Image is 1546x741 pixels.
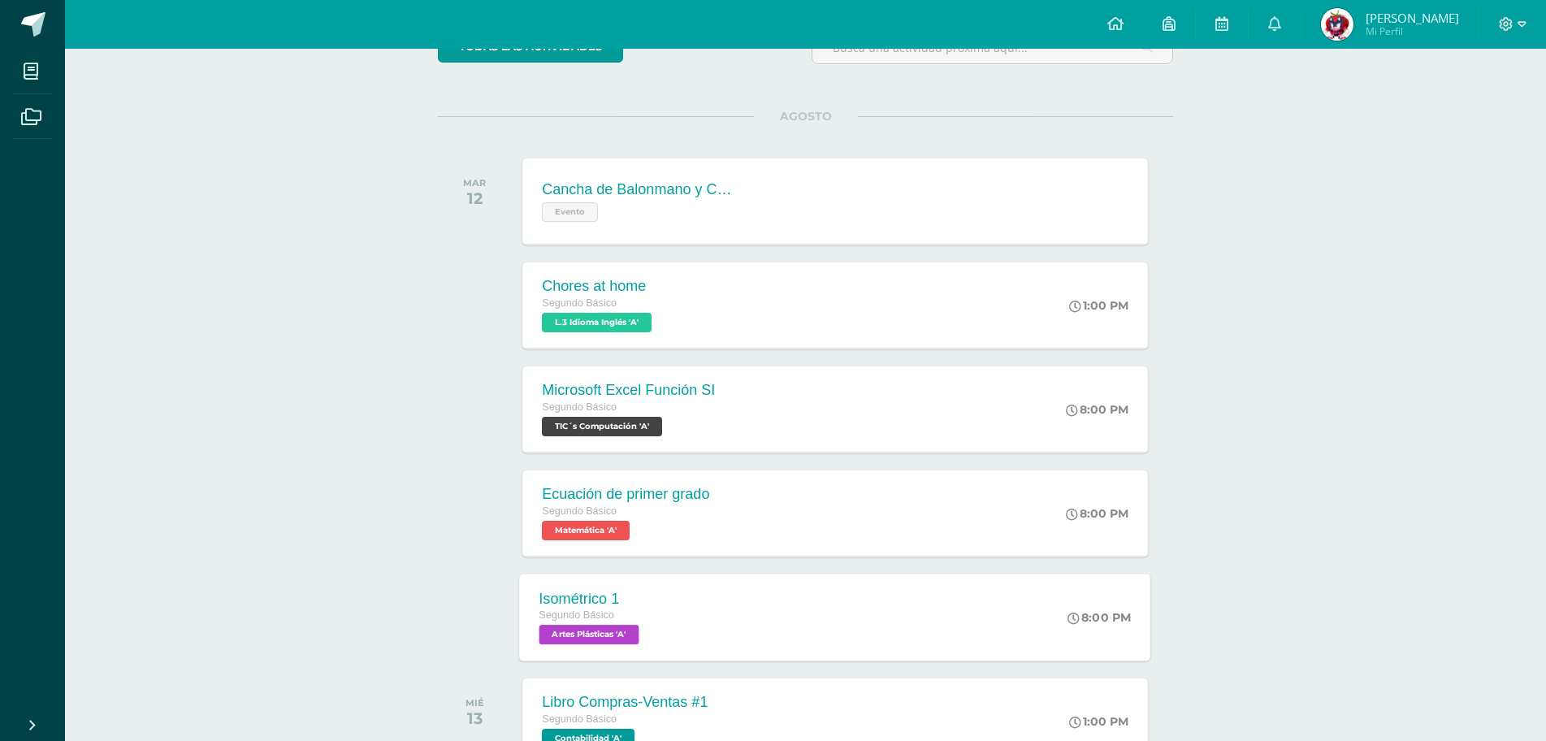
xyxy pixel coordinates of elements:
[1321,8,1353,41] img: 845c419f23f6f36a0fa8c9d3b3da8247.png
[539,625,639,644] span: Artes Plásticas 'A'
[542,401,617,413] span: Segundo Básico
[542,181,737,198] div: Cancha de Balonmano y Contenido
[542,694,708,711] div: Libro Compras-Ventas #1
[539,609,615,621] span: Segundo Básico
[542,505,617,517] span: Segundo Básico
[542,417,662,436] span: TIC´s Computación 'A'
[542,486,709,503] div: Ecuación de primer grado
[1069,714,1128,729] div: 1:00 PM
[542,713,617,725] span: Segundo Básico
[542,313,652,332] span: L.3 Idioma Inglés 'A'
[463,188,486,208] div: 12
[754,109,858,123] span: AGOSTO
[1366,24,1459,38] span: Mi Perfil
[1069,298,1128,313] div: 1:00 PM
[542,278,656,295] div: Chores at home
[1066,402,1128,417] div: 8:00 PM
[542,297,617,309] span: Segundo Básico
[542,202,598,222] span: Evento
[1066,506,1128,521] div: 8:00 PM
[1068,610,1132,625] div: 8:00 PM
[466,708,484,728] div: 13
[1366,10,1459,26] span: [PERSON_NAME]
[539,590,643,607] div: Isométrico 1
[466,697,484,708] div: MIÉ
[463,177,486,188] div: MAR
[542,382,715,399] div: Microsoft Excel Función SI
[542,521,630,540] span: Matemática 'A'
